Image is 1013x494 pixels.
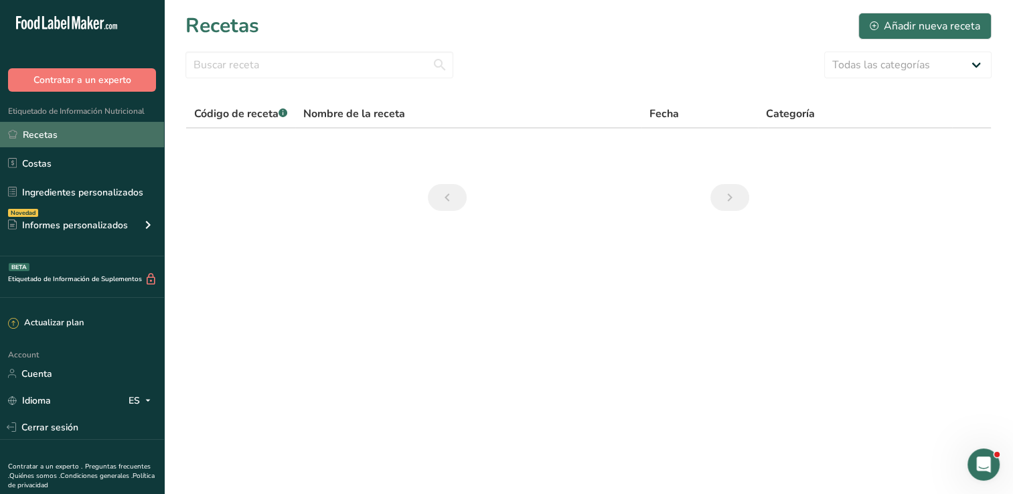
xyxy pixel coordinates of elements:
[9,471,60,481] a: Quiénes somos .
[858,13,992,39] button: Añadir nueva receta
[8,209,38,217] div: Novedad
[303,106,405,122] span: Nombre de la receta
[9,263,29,271] div: BETA
[710,184,749,211] a: Siguiente página
[428,184,467,211] a: Página anterior
[8,471,155,490] a: Política de privacidad
[60,471,133,481] a: Condiciones generales .
[8,68,156,92] button: Contratar a un experto
[766,106,815,122] span: Categoría
[967,448,1000,481] iframe: Intercom live chat
[870,18,980,34] div: Añadir nueva receta
[8,462,82,471] a: Contratar a un experto .
[185,52,453,78] input: Buscar receta
[8,317,84,330] div: Actualizar plan
[649,106,679,122] span: Fecha
[8,462,151,481] a: Preguntas frecuentes .
[129,392,156,408] div: ES
[8,218,128,232] div: Informes personalizados
[185,11,259,41] h1: Recetas
[194,106,287,121] span: Código de receta
[8,389,51,412] a: Idioma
